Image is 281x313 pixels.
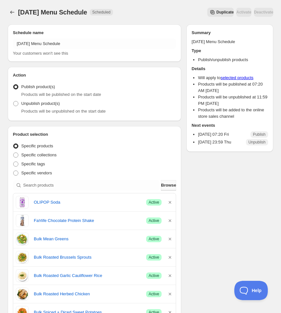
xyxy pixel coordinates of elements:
[21,92,101,97] span: Products will be published on the start date
[34,272,141,279] a: Bulk Roasted Garlic Cauliflower Rice
[21,170,52,175] span: Specific vendors
[198,139,231,145] p: [DATE] 23:59 Thu
[149,236,159,242] span: Active
[21,152,57,157] span: Specific collections
[234,281,268,300] iframe: Toggle Customer Support
[207,8,234,17] button: Secondary action label
[21,84,55,89] span: Publish product(s)
[18,9,87,16] span: [DATE] Menu Schedule
[149,218,159,223] span: Active
[34,291,141,297] a: Bulk Roasted Herbed Chicken
[161,182,176,189] span: Browse
[34,254,141,261] a: Bulk Roasted Brussels Sprouts
[149,273,159,278] span: Active
[216,10,234,15] span: Duplicate
[198,81,268,94] li: Products will be published at 07:20 AM [DATE]
[13,72,176,78] h2: Action
[23,180,160,190] input: Search products
[21,161,45,166] span: Specific tags
[220,75,253,80] a: selected products
[34,236,141,242] a: Bulk Mean Greens
[198,131,229,138] p: [DATE] 07:20 Fri
[192,122,268,129] h2: Next events
[198,107,268,120] li: Products will be added to the online store sales channel
[21,101,60,106] span: Unpublish product(s)
[161,180,176,190] button: Browse
[192,66,268,72] h2: Details
[21,109,106,114] span: Products will be unpublished on the start date
[149,291,159,297] span: Active
[198,57,268,63] li: Publish/unpublish products
[192,39,268,45] p: [DATE] Menu Schedule
[34,217,141,224] a: Fa!rlife Chocolate Protein Shake
[192,48,268,54] h2: Type
[92,10,111,15] span: Scheduled
[149,200,159,205] span: Active
[21,143,53,148] span: Specific products
[13,30,176,36] h2: Schedule name
[198,94,268,107] li: Products will be unpublished at 11:59 PM [DATE]
[248,140,266,145] span: Unpublish
[149,255,159,260] span: Active
[13,51,68,56] span: Your customers won't see this
[253,132,266,137] span: Publish
[34,199,141,206] a: OLIPOP Soda
[192,30,268,36] h2: Summary
[8,8,17,17] button: Schedules
[13,131,176,138] h2: Product selection
[198,75,268,81] li: Will apply to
